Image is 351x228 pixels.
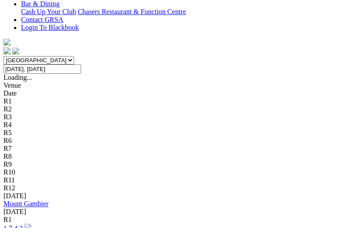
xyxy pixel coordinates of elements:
[4,39,11,46] img: logo-grsa-white.png
[4,160,347,168] div: R9
[4,184,347,192] div: R12
[4,74,32,81] span: Loading...
[4,113,347,121] div: R3
[4,168,347,176] div: R10
[21,16,63,23] a: Contact GRSA
[4,105,347,113] div: R2
[4,82,347,89] div: Venue
[4,192,347,200] div: [DATE]
[12,47,19,54] img: twitter.svg
[4,137,347,145] div: R6
[21,24,79,31] a: Login To Blackbook
[78,8,186,15] a: Chasers Restaurant & Function Centre
[21,8,76,15] a: Cash Up Your Club
[4,145,347,153] div: R7
[4,64,81,74] input: Select date
[21,8,347,16] div: Bar & Dining
[4,89,347,97] div: Date
[4,47,11,54] img: facebook.svg
[4,97,347,105] div: R1
[4,153,347,160] div: R8
[4,129,347,137] div: R5
[4,208,347,216] div: [DATE]
[4,216,347,224] div: R1
[4,200,49,207] a: Mount Gambier
[4,176,347,184] div: R11
[4,121,347,129] div: R4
